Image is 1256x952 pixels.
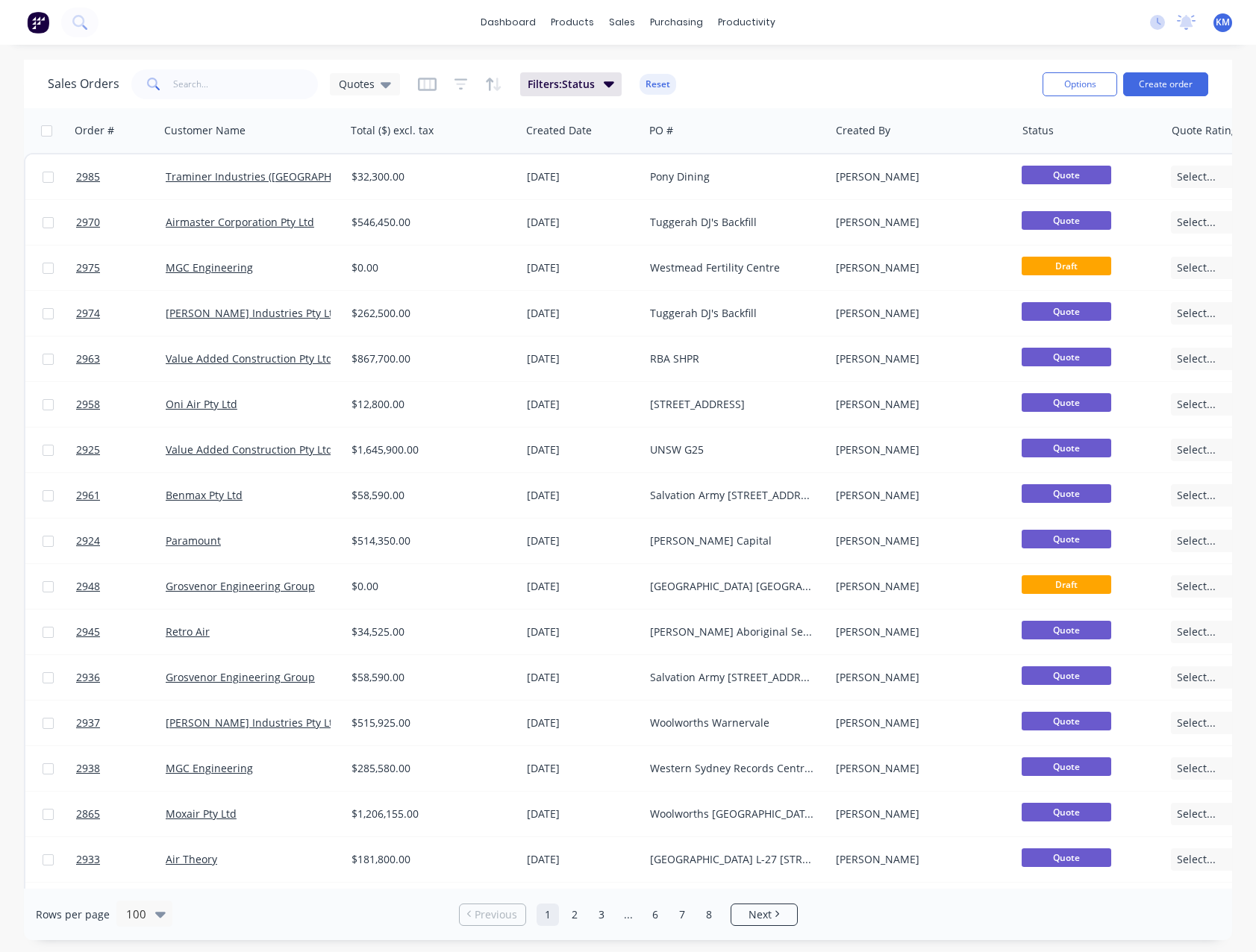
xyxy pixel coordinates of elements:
[1172,123,1237,138] div: Quote Rating
[76,807,100,821] span: 2865
[76,442,100,457] span: 2925
[352,306,507,321] div: $262,500.00
[1177,761,1216,776] span: Select...
[649,123,673,138] div: PO #
[76,564,166,609] a: 2948
[537,904,559,926] a: Page 1 is your current page
[166,442,333,457] a: Value Added Construction Pty Ltd
[617,904,640,926] a: Jump forward
[836,123,890,138] div: Created By
[352,442,507,457] div: $1,645,900.00
[1177,442,1216,457] span: Select...
[836,807,1002,821] div: [PERSON_NAME]
[352,579,507,594] div: $0.00
[76,610,166,654] a: 2945
[710,11,783,34] div: productivity
[76,701,166,745] a: 2937
[48,77,119,91] h1: Sales Orders
[527,533,638,548] div: [DATE]
[650,670,816,685] div: Salvation Army [STREET_ADDRESS]
[76,579,100,594] span: 2948
[1022,484,1111,503] span: Quote
[76,169,100,184] span: 2985
[1022,123,1054,138] div: Status
[76,351,100,366] span: 2963
[166,807,237,821] a: Moxair Pty Ltd
[650,397,816,412] div: [STREET_ADDRESS]
[836,215,1002,230] div: [PERSON_NAME]
[166,715,340,730] a: [PERSON_NAME] Industries Pty Ltd
[650,260,816,275] div: Westmead Fertility Centre
[166,579,315,593] a: Grosvenor Engineering Group
[76,761,100,776] span: 2938
[527,442,638,457] div: [DATE]
[527,260,638,275] div: [DATE]
[836,169,1002,184] div: [PERSON_NAME]
[166,397,237,411] a: Oni Air Pty Ltd
[1177,807,1216,821] span: Select...
[1022,530,1111,548] span: Quote
[352,852,507,867] div: $181,800.00
[650,169,816,184] div: Pony Dining
[351,123,434,138] div: Total ($) excl. tax
[76,624,100,639] span: 2945
[836,397,1002,412] div: [PERSON_NAME]
[352,670,507,685] div: $58,590.00
[643,11,710,34] div: purchasing
[1022,666,1111,685] span: Quote
[1022,348,1111,366] span: Quote
[76,154,166,199] a: 2985
[1177,215,1216,230] span: Select...
[473,11,543,34] a: dashboard
[173,69,319,99] input: Search...
[76,655,166,700] a: 2936
[76,792,166,836] a: 2865
[76,488,100,503] span: 2961
[166,488,243,502] a: Benmax Pty Ltd
[76,852,100,867] span: 2933
[1177,670,1216,685] span: Select...
[527,624,638,639] div: [DATE]
[650,624,816,639] div: [PERSON_NAME] Aboriginal Services [PERSON_NAME][STREET_ADDRESS]
[76,746,166,791] a: 2938
[76,245,166,290] a: 2975
[352,488,507,503] div: $58,590.00
[644,904,666,926] a: Page 6
[76,336,166,381] a: 2963
[836,442,1002,457] div: [PERSON_NAME]
[76,291,166,336] a: 2974
[602,11,643,34] div: sales
[1022,803,1111,821] span: Quote
[460,907,525,922] a: Previous page
[352,169,507,184] div: $32,300.00
[1022,302,1111,321] span: Quote
[352,807,507,821] div: $1,206,155.00
[527,215,638,230] div: [DATE]
[1022,257,1111,275] span: Draft
[76,306,100,321] span: 2974
[352,761,507,776] div: $285,580.00
[339,76,375,92] span: Quotes
[527,670,638,685] div: [DATE]
[475,907,517,922] span: Previous
[526,123,592,138] div: Created Date
[1043,72,1117,96] button: Options
[836,488,1002,503] div: [PERSON_NAME]
[543,11,602,34] div: products
[166,260,253,275] a: MGC Engineering
[76,397,100,412] span: 2958
[1177,579,1216,594] span: Select...
[836,624,1002,639] div: [PERSON_NAME]
[698,904,720,926] a: Page 8
[166,852,217,866] a: Air Theory
[1022,712,1111,730] span: Quote
[527,761,638,776] div: [DATE]
[520,72,622,96] button: Filters:Status
[836,852,1002,867] div: [PERSON_NAME]
[164,123,246,138] div: Customer Name
[749,907,772,922] span: Next
[76,473,166,518] a: 2961
[166,169,414,184] a: Traminer Industries ([GEOGRAPHIC_DATA]) Pty Ltd
[836,579,1002,594] div: [PERSON_NAME]
[640,74,676,95] button: Reset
